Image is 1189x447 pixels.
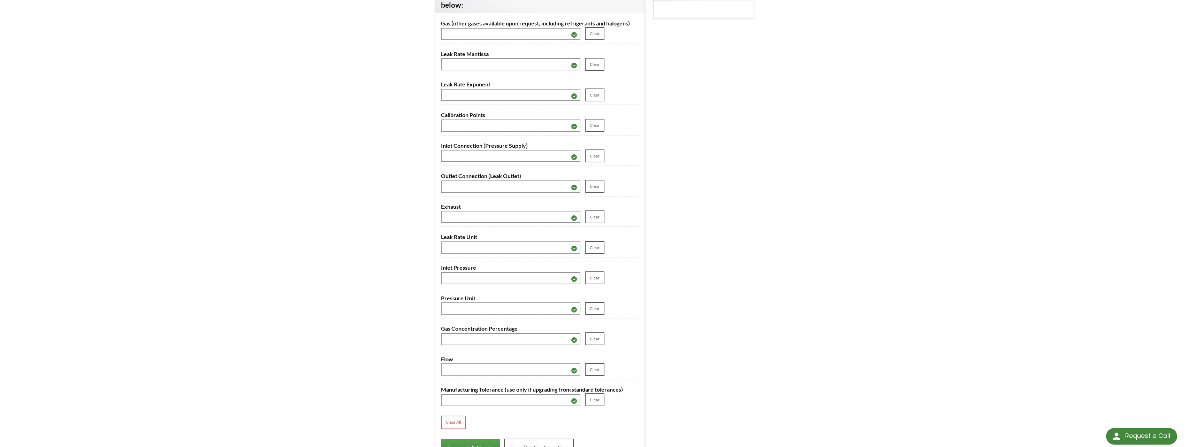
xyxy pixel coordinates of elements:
label: Flow [441,355,639,364]
a: Clear [585,241,604,254]
a: Clear [585,210,604,223]
a: Clear [585,180,604,193]
label: Inlet Connection (Pressure Supply) [441,141,639,150]
a: Clear [585,149,604,162]
label: Exhaust [441,202,639,211]
a: Clear [585,332,604,345]
a: Clear All [441,416,466,429]
label: Calibration Points [441,110,639,120]
div: Request a Call [1106,428,1177,445]
a: Clear [585,271,604,284]
a: Clear [585,58,604,71]
a: Clear [585,363,604,376]
label: Leak Rate Mantissa [441,49,639,59]
label: Leak Rate Unit [441,232,639,241]
label: Pressure Unit [441,294,639,303]
a: Clear [585,393,604,406]
a: Clear [585,27,604,40]
label: Outlet Connection (Leak Outlet) [441,171,639,180]
label: Manufacturing Tolerance (use only if upgrading from standard tolerances) [441,385,639,394]
label: Inlet Pressure [441,263,639,272]
label: Gas (other gases available upon request, including refrigerants and halogens) [441,19,639,28]
a: Clear [585,302,604,315]
div: Request a Call [1125,428,1170,444]
a: Clear [585,119,604,132]
label: Leak Rate Exponent [441,80,639,89]
label: Gas Concentration Percentage [441,324,639,333]
img: round button [1111,431,1122,442]
a: Clear [585,88,604,101]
